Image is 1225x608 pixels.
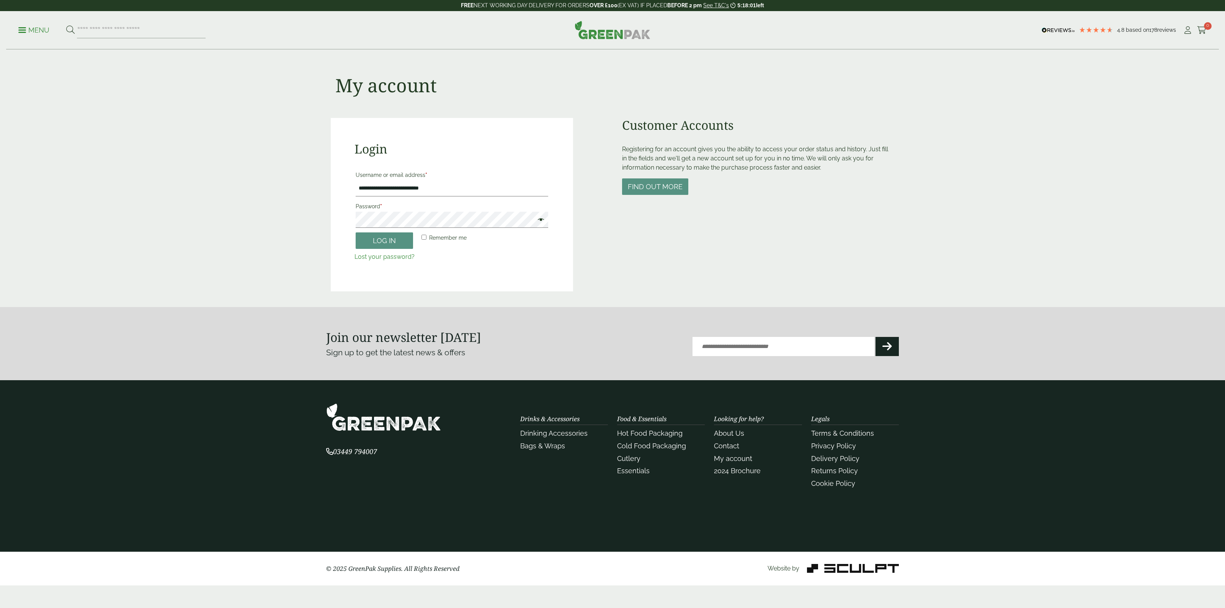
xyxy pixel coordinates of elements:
[756,2,764,8] span: left
[1197,26,1207,34] i: Cart
[703,2,729,8] a: See T&C's
[617,467,650,475] a: Essentials
[356,170,548,180] label: Username or email address
[1042,28,1075,33] img: REVIEWS.io
[811,454,859,463] a: Delivery Policy
[335,74,437,96] h1: My account
[575,21,650,39] img: GreenPak Supplies
[429,235,467,241] span: Remember me
[811,467,858,475] a: Returns Policy
[1197,25,1207,36] a: 0
[520,429,588,437] a: Drinking Accessories
[1183,26,1192,34] i: My Account
[356,201,548,212] label: Password
[326,403,441,431] img: GreenPak Supplies
[811,429,874,437] a: Terms & Conditions
[18,26,49,33] a: Menu
[617,442,686,450] a: Cold Food Packaging
[520,442,565,450] a: Bags & Wraps
[326,448,377,456] a: 03449 794007
[714,454,752,463] a: My account
[622,178,688,195] button: Find out more
[622,118,894,132] h2: Customer Accounts
[768,565,799,572] span: Website by
[714,429,744,437] a: About Us
[667,2,702,8] strong: BEFORE 2 pm
[326,564,511,573] p: © 2025 GreenPak Supplies. All Rights Reserved
[326,346,584,359] p: Sign up to get the latest news & offers
[737,2,756,8] span: 5:18:01
[1149,27,1157,33] span: 178
[326,447,377,456] span: 03449 794007
[1117,27,1126,33] span: 4.8
[326,329,481,345] strong: Join our newsletter [DATE]
[714,467,761,475] a: 2024 Brochure
[807,564,899,573] img: Sculpt
[354,142,549,156] h2: Login
[590,2,617,8] strong: OVER £100
[811,479,855,487] a: Cookie Policy
[1126,27,1149,33] span: Based on
[622,145,894,172] p: Registering for an account gives you the ability to access your order status and history. Just fi...
[18,26,49,35] p: Menu
[354,253,415,260] a: Lost your password?
[1204,22,1212,30] span: 0
[617,454,640,463] a: Cutlery
[811,442,856,450] a: Privacy Policy
[356,232,413,249] button: Log in
[461,2,474,8] strong: FREE
[421,235,426,240] input: Remember me
[617,429,683,437] a: Hot Food Packaging
[1079,26,1113,33] div: 4.78 Stars
[1157,27,1176,33] span: reviews
[622,183,688,191] a: Find out more
[714,442,739,450] a: Contact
